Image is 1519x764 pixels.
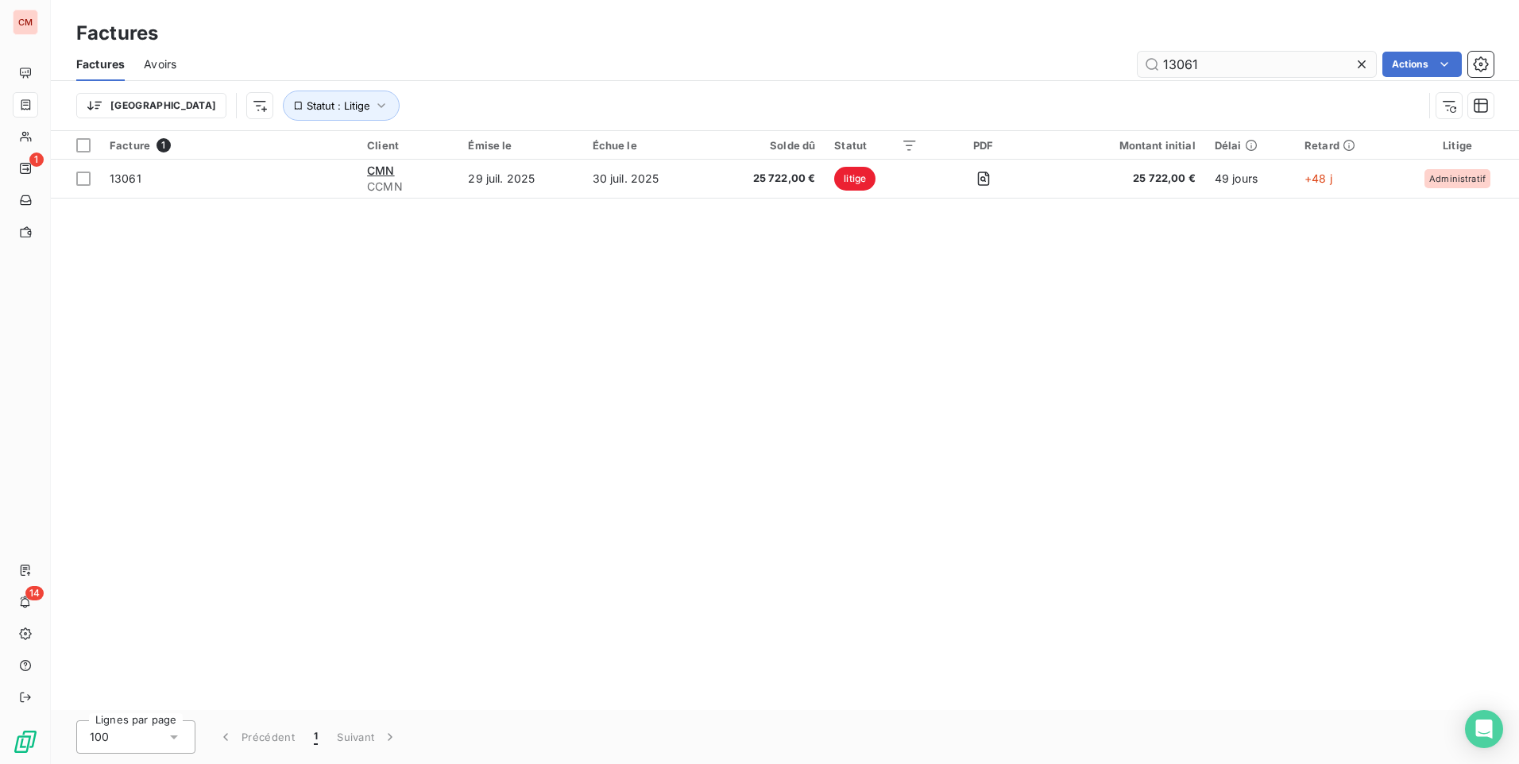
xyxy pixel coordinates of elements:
button: Statut : Litige [283,91,400,121]
div: PDF [937,139,1030,152]
div: Retard [1304,139,1386,152]
div: Émise le [468,139,573,152]
div: Montant initial [1049,139,1196,152]
span: Factures [76,56,125,72]
img: Logo LeanPay [13,729,38,754]
span: 25 722,00 € [1049,171,1196,187]
div: CM [13,10,38,35]
div: Statut [834,139,918,152]
button: Précédent [208,720,304,754]
span: Avoirs [144,56,176,72]
span: Statut : Litige [307,99,370,112]
button: [GEOGRAPHIC_DATA] [76,93,226,118]
span: +48 j [1304,172,1332,185]
td: 29 juil. 2025 [458,160,582,198]
span: 13061 [110,172,141,185]
input: Rechercher [1138,52,1376,77]
div: Litige [1405,139,1509,152]
h3: Factures [76,19,158,48]
span: 14 [25,586,44,600]
button: Actions [1382,52,1462,77]
span: 100 [90,729,109,745]
span: CCMN [367,179,449,195]
span: litige [834,167,875,191]
div: Open Intercom Messenger [1465,710,1503,748]
button: 1 [304,720,327,754]
div: Solde dû [717,139,816,152]
span: 1 [157,138,171,152]
td: 30 juil. 2025 [583,160,707,198]
td: 49 jours [1205,160,1295,198]
span: Facture [110,139,150,152]
span: 1 [29,152,44,167]
span: 1 [314,729,318,745]
span: CMN [367,164,394,177]
span: 25 722,00 € [717,171,816,187]
div: Échue le [593,139,698,152]
div: Délai [1215,139,1285,152]
button: Suivant [327,720,408,754]
span: Administratif [1429,174,1486,183]
div: Client [367,139,449,152]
